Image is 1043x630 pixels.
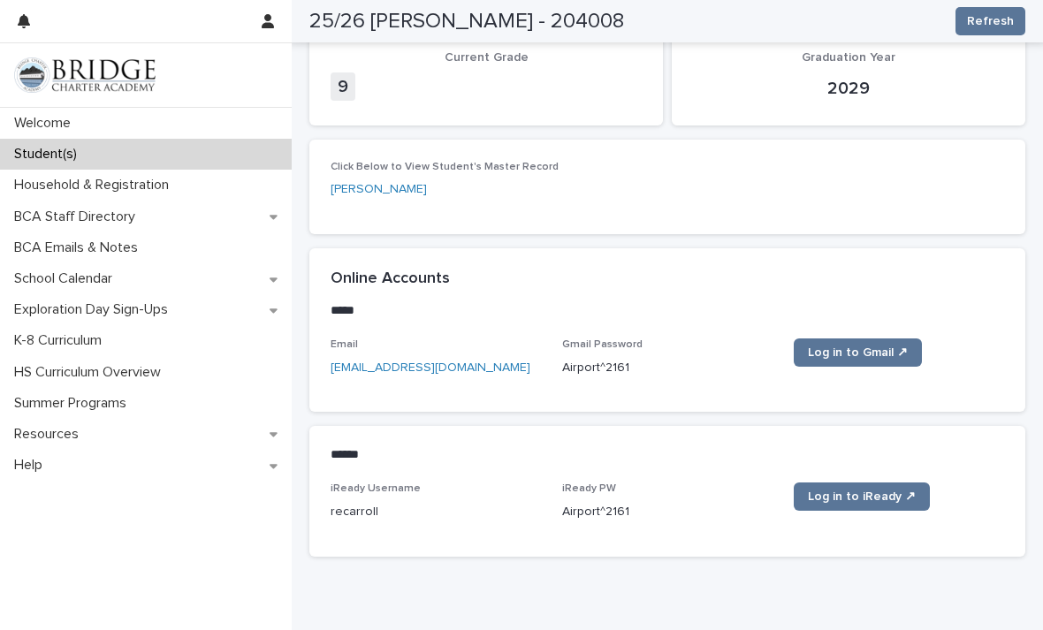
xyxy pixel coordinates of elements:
p: BCA Staff Directory [7,209,149,225]
p: Summer Programs [7,395,141,412]
p: Airport^2161 [562,359,773,377]
a: [PERSON_NAME] [331,180,427,199]
p: K-8 Curriculum [7,332,116,349]
p: BCA Emails & Notes [7,239,152,256]
span: iReady PW [562,483,616,494]
p: HS Curriculum Overview [7,364,175,381]
span: Gmail Password [562,339,643,350]
span: Log in to iReady ↗ [808,490,916,503]
span: Click Below to View Student's Master Record [331,162,559,172]
a: Log in to iReady ↗ [794,482,930,511]
p: 2029 [693,78,1004,99]
p: Resources [7,426,93,443]
span: 9 [331,72,355,101]
p: Welcome [7,115,85,132]
p: recarroll [331,503,541,521]
span: Log in to Gmail ↗ [808,346,908,359]
button: Refresh [955,7,1025,35]
a: [EMAIL_ADDRESS][DOMAIN_NAME] [331,361,530,374]
p: Airport^2161 [562,503,773,521]
h2: Online Accounts [331,269,450,289]
p: School Calendar [7,270,126,287]
p: Help [7,457,57,474]
p: Student(s) [7,146,91,163]
span: Email [331,339,358,350]
img: V1C1m3IdTEidaUdm9Hs0 [14,57,156,93]
p: Household & Registration [7,177,183,194]
span: iReady Username [331,483,421,494]
h2: 25/26 [PERSON_NAME] - 204008 [309,9,624,34]
span: Current Grade [445,51,529,64]
p: Exploration Day Sign-Ups [7,301,182,318]
a: Log in to Gmail ↗ [794,338,922,367]
span: Refresh [967,12,1014,30]
span: Graduation Year [802,51,895,64]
